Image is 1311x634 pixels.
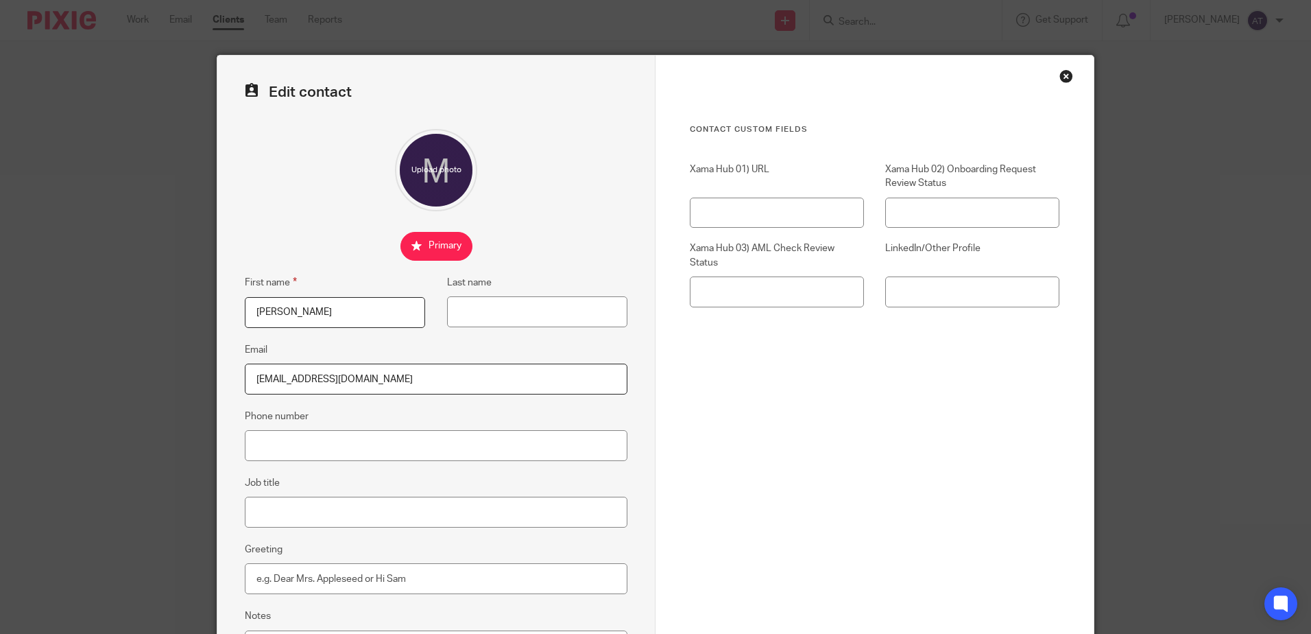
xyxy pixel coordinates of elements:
label: Job title [245,476,280,490]
label: Xama Hub 01) URL [690,163,864,191]
label: Email [245,343,267,357]
label: Last name [447,276,492,290]
h2: Edit contact [245,83,627,102]
input: e.g. Dear Mrs. Appleseed or Hi Sam [245,563,627,594]
label: LinkedIn/Other Profile [885,242,1059,270]
h3: Contact Custom fields [690,124,1059,135]
div: Close this dialog window [1059,69,1073,83]
label: Xama Hub 03) AML Check Review Status [690,242,864,270]
label: Phone number [245,410,309,423]
label: First name [245,274,297,290]
label: Greeting [245,543,282,556]
label: Notes [245,609,271,623]
label: Xama Hub 02) Onboarding Request Review Status [885,163,1059,191]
